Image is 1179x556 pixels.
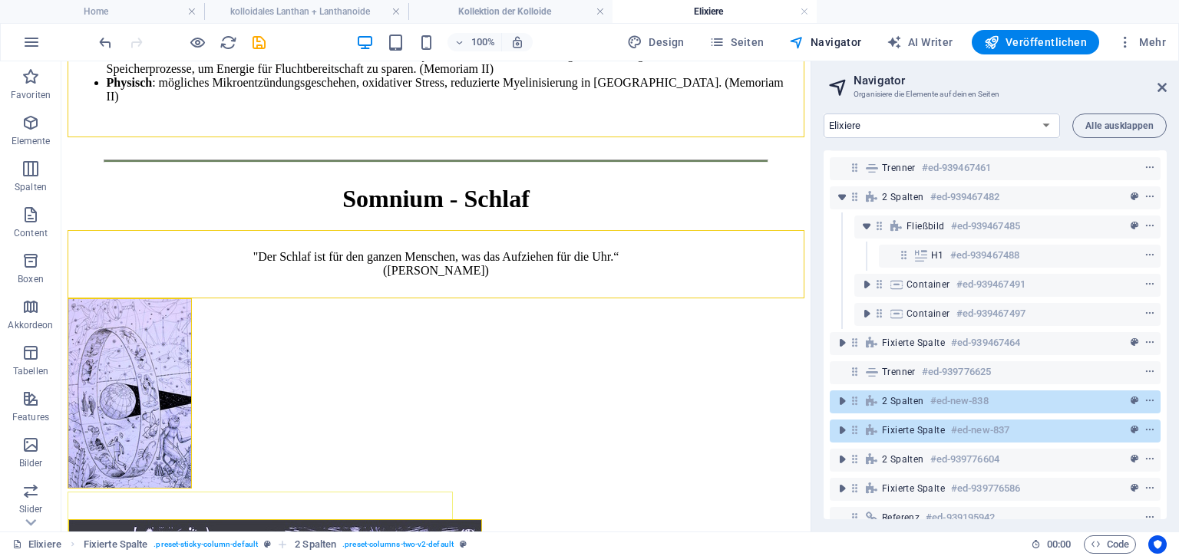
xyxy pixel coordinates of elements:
[854,87,1136,101] h3: Organisiere die Elemente auf deinen Seiten
[882,424,945,436] span: Fixierte Spalte
[789,35,862,50] span: Navigator
[14,227,48,239] p: Content
[249,33,268,51] button: save
[219,33,237,51] button: reload
[1127,421,1142,439] button: preset
[907,308,950,320] span: Container
[857,217,876,235] button: toggle-expand
[833,188,851,206] button: toggle-expand
[926,508,995,527] h6: #ed-939195942
[295,535,336,554] span: Klick zum Auswählen. Doppelklick zum Bearbeiten
[833,479,851,498] button: toggle-expand
[1127,392,1142,410] button: preset
[1142,334,1158,352] button: context-menu
[1031,535,1072,554] h6: Session-Zeit
[96,33,114,51] button: undo
[882,512,920,524] span: Referenz
[621,30,691,54] button: Design
[12,535,61,554] a: Klick, um Auswahl aufzuheben. Doppelklick öffnet Seitenverwaltung
[972,30,1099,54] button: Veröffentlichen
[907,278,950,291] span: Container
[833,450,851,469] button: toggle-expand
[18,273,44,285] p: Boxen
[783,30,868,54] button: Navigator
[854,74,1167,87] h2: Navigator
[1072,114,1167,138] button: Alle ausklappen
[447,33,502,51] button: 100%
[922,159,991,177] h6: #ed-939467461
[15,181,47,193] p: Spalten
[13,365,48,377] p: Tabellen
[857,275,876,294] button: toggle-expand
[84,535,147,554] span: Klick zum Auswählen. Doppelklick zum Bearbeiten
[1142,392,1158,410] button: context-menu
[1111,30,1172,54] button: Mehr
[1127,334,1142,352] button: preset
[1047,535,1071,554] span: 00 00
[930,450,999,469] h6: #ed-939776604
[1127,479,1142,498] button: preset
[1142,363,1158,381] button: context-menu
[204,3,408,20] h4: kolloidales Lanthan + Lanthanoide
[833,421,851,439] button: toggle-expand
[882,191,924,203] span: 2 Spalten
[84,535,467,554] nav: breadcrumb
[510,35,524,49] i: Bei Größenänderung Zoomstufe automatisch an das gewählte Gerät anpassen.
[1148,535,1167,554] button: Usercentrics
[1142,479,1158,498] button: context-menu
[956,304,1025,323] h6: #ed-939467497
[857,304,876,323] button: toggle-expand
[930,392,989,410] h6: #ed-new-838
[1085,121,1154,130] span: Alle ausklappen
[1142,450,1158,469] button: context-menu
[471,33,495,51] h6: 100%
[250,34,268,51] i: Save (Ctrl+S)
[922,363,991,381] h6: #ed-939776625
[264,540,271,548] i: Dieses Element ist ein anpassbares Preset
[1142,508,1158,527] button: context-menu
[613,3,817,20] h4: Elixiere
[1118,35,1166,50] span: Mehr
[880,30,959,54] button: AI Writer
[1142,304,1158,323] button: context-menu
[220,34,237,51] i: Seite neu laden
[1142,188,1158,206] button: context-menu
[882,162,916,174] span: Trenner
[882,395,924,407] span: 2 Spalten
[882,482,945,495] span: Fixierte Spalte
[621,30,691,54] div: Design (Strg+Alt+Y)
[951,334,1020,352] h6: #ed-939467464
[887,35,953,50] span: AI Writer
[8,319,53,331] p: Akkordeon
[1142,421,1158,439] button: context-menu
[11,89,51,101] p: Favoriten
[12,135,51,147] p: Elemente
[1127,450,1142,469] button: preset
[408,3,613,20] h4: Kollektion der Kolloide
[882,453,924,466] span: 2 Spalten
[19,503,43,515] p: Slider
[1091,535,1129,554] span: Code
[627,35,685,50] span: Design
[188,33,206,51] button: Klicke hier, um den Vorschau-Modus zu verlassen
[930,188,999,206] h6: #ed-939467482
[907,220,945,232] span: Fließbild
[97,34,114,51] i: Rückgängig: Einfügen (Strg+Z)
[1142,217,1158,235] button: context-menu
[460,540,467,548] i: Dieses Element ist ein anpassbares Preset
[1058,538,1060,550] span: :
[951,217,1020,235] h6: #ed-939467485
[882,366,916,378] span: Trenner
[1127,217,1142,235] button: preset
[931,249,944,262] span: H1
[882,337,945,349] span: Fixierte Spalte
[154,535,258,554] span: . preset-sticky-column-default
[951,479,1020,498] h6: #ed-939776586
[833,392,851,410] button: toggle-expand
[12,411,49,423] p: Features
[19,457,43,469] p: Bilder
[1127,188,1142,206] button: preset
[1084,535,1136,554] button: Code
[833,334,851,352] button: toggle-expand
[709,35,765,50] span: Seiten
